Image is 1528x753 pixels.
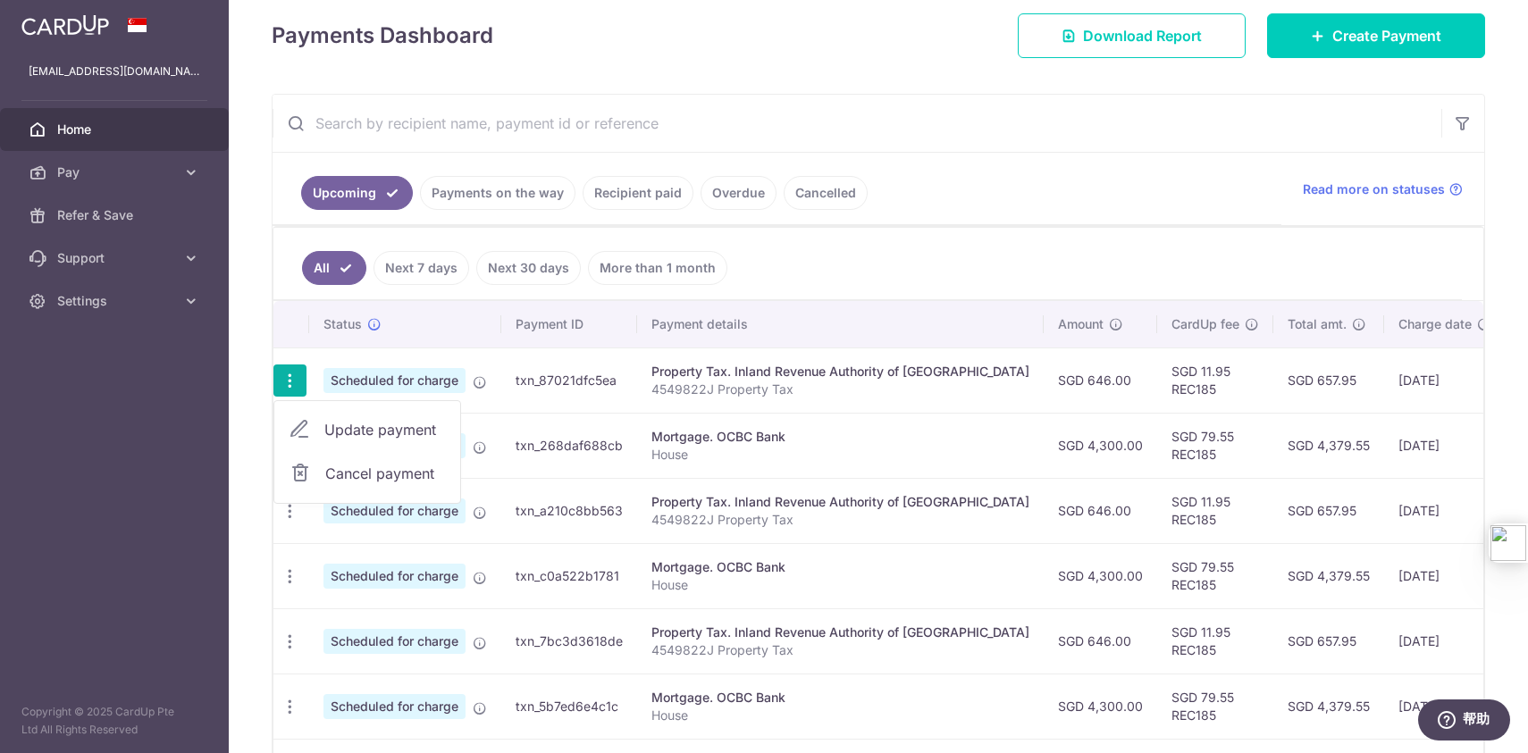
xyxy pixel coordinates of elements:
p: 4549822J Property Tax [651,641,1029,659]
th: Payment details [637,301,1044,347]
p: 4549822J Property Tax [651,511,1029,529]
td: [DATE] [1384,543,1506,608]
a: Next 7 days [374,251,469,285]
td: [DATE] [1384,478,1506,543]
td: SGD 657.95 [1273,478,1384,543]
td: SGD 4,300.00 [1044,543,1157,608]
a: Download Report [1018,13,1246,58]
h4: Payments Dashboard [272,20,493,52]
td: SGD 657.95 [1273,347,1384,413]
div: Property Tax. Inland Revenue Authority of [GEOGRAPHIC_DATA] [651,493,1029,511]
td: SGD 79.55 REC185 [1157,543,1273,608]
td: SGD 4,379.55 [1273,543,1384,608]
a: All [302,251,366,285]
a: Upcoming [301,176,413,210]
span: Pay [57,163,175,181]
td: txn_a210c8bb563 [501,478,637,543]
td: SGD 4,300.00 [1044,413,1157,478]
td: [DATE] [1384,347,1506,413]
td: [DATE] [1384,674,1506,739]
img: CardUp [21,14,109,36]
div: Property Tax. Inland Revenue Authority of [GEOGRAPHIC_DATA] [651,363,1029,381]
td: [DATE] [1384,608,1506,674]
a: Overdue [701,176,777,210]
span: Refer & Save [57,206,175,224]
td: SGD 11.95 REC185 [1157,608,1273,674]
iframe: 打开一个小组件，您可以在其中找到更多信息 [1417,699,1510,744]
a: Recipient paid [583,176,693,210]
span: Support [57,249,175,267]
td: SGD 657.95 [1273,608,1384,674]
span: Create Payment [1332,25,1441,46]
a: Create Payment [1267,13,1485,58]
span: Charge date [1398,315,1472,333]
a: More than 1 month [588,251,727,285]
span: Scheduled for charge [323,498,466,523]
td: txn_c0a522b1781 [501,543,637,608]
td: SGD 11.95 REC185 [1157,478,1273,543]
p: House [651,707,1029,724]
td: SGD 4,379.55 [1273,674,1384,739]
td: txn_7bc3d3618de [501,608,637,674]
span: Read more on statuses [1303,180,1445,198]
td: SGD 4,379.55 [1273,413,1384,478]
span: Status [323,315,362,333]
th: Payment ID [501,301,637,347]
td: txn_268daf688cb [501,413,637,478]
p: House [651,446,1029,464]
span: Amount [1058,315,1104,333]
span: Download Report [1083,25,1202,46]
span: Scheduled for charge [323,368,466,393]
td: SGD 646.00 [1044,347,1157,413]
td: SGD 646.00 [1044,478,1157,543]
a: Cancelled [784,176,868,210]
p: 4549822J Property Tax [651,381,1029,398]
span: Home [57,121,175,138]
input: Search by recipient name, payment id or reference [273,95,1441,152]
span: Settings [57,292,175,310]
div: Mortgage. OCBC Bank [651,428,1029,446]
span: Scheduled for charge [323,694,466,719]
span: CardUp fee [1171,315,1239,333]
a: Payments on the way [420,176,575,210]
td: txn_5b7ed6e4c1c [501,674,637,739]
div: Mortgage. OCBC Bank [651,558,1029,576]
td: txn_87021dfc5ea [501,347,637,413]
span: Scheduled for charge [323,629,466,654]
td: SGD 11.95 REC185 [1157,347,1273,413]
a: Next 30 days [476,251,581,285]
td: SGD 79.55 REC185 [1157,674,1273,739]
span: Scheduled for charge [323,564,466,589]
div: Mortgage. OCBC Bank [651,689,1029,707]
p: House [651,576,1029,594]
td: SGD 4,300.00 [1044,674,1157,739]
p: [EMAIL_ADDRESS][DOMAIN_NAME] [29,63,200,80]
td: SGD 79.55 REC185 [1157,413,1273,478]
td: SGD 646.00 [1044,608,1157,674]
div: Property Tax. Inland Revenue Authority of [GEOGRAPHIC_DATA] [651,623,1029,641]
a: Read more on statuses [1303,180,1463,198]
td: [DATE] [1384,413,1506,478]
span: Total amt. [1288,315,1347,333]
